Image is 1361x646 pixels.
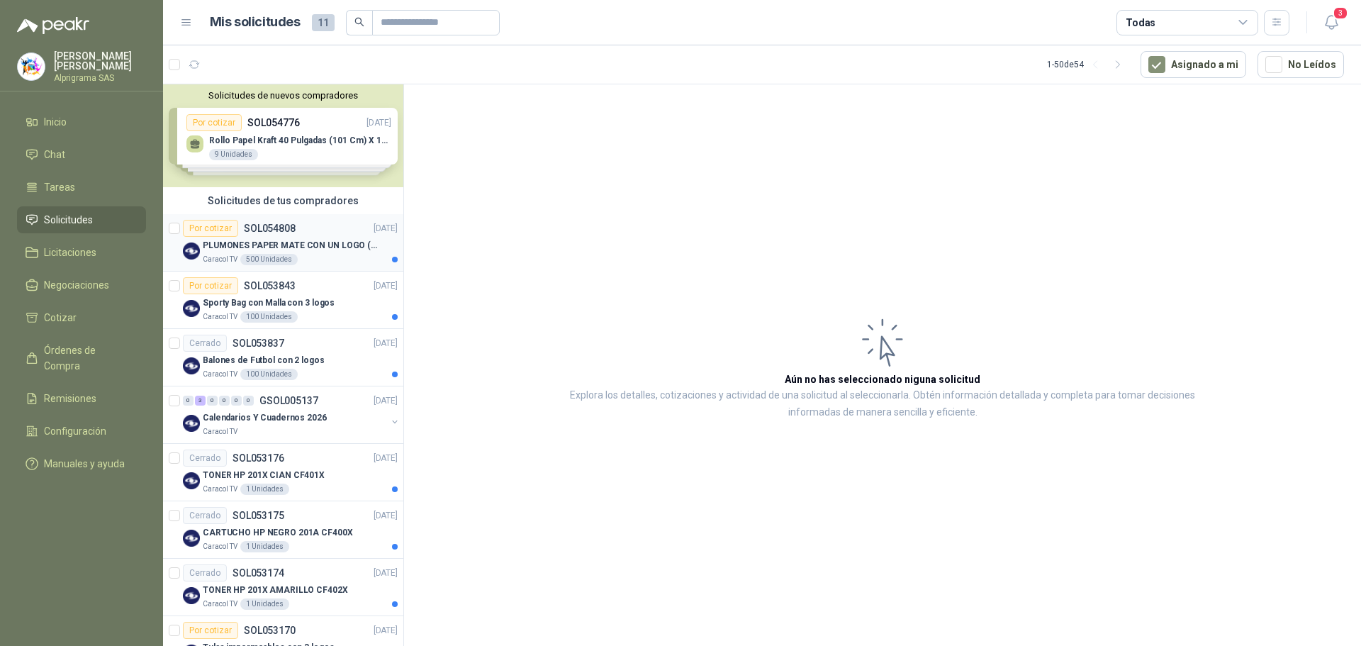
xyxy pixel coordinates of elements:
[203,239,379,252] p: PLUMONES PAPER MATE CON UN LOGO (SEGUN REF.ADJUNTA)
[240,484,289,495] div: 1 Unidades
[183,220,238,237] div: Por cotizar
[163,84,403,187] div: Solicitudes de nuevos compradoresPor cotizarSOL054776[DATE] Rollo Papel Kraft 40 Pulgadas (101 Cm...
[210,12,301,33] h1: Mis solicitudes
[183,243,200,260] img: Company Logo
[183,530,200,547] img: Company Logo
[17,239,146,266] a: Licitaciones
[1333,6,1348,20] span: 3
[17,141,146,168] a: Chat
[203,526,353,540] p: CARTUCHO HP NEGRO 201A CF400X
[374,452,398,465] p: [DATE]
[203,311,237,323] p: Caracol TV
[1126,15,1155,30] div: Todas
[44,456,125,472] span: Manuales y ayuda
[183,392,401,438] a: 0 3 0 0 0 0 GSOL005137[DATE] Company LogoCalendarios Y Cuadernos 2026Caracol TV
[183,396,194,406] div: 0
[44,343,133,374] span: Órdenes de Compra
[203,296,335,310] p: Sporty Bag con Malla con 3 logos
[163,187,403,214] div: Solicitudes de tus compradores
[207,396,218,406] div: 0
[163,329,403,386] a: CerradoSOL053837[DATE] Company LogoBalones de Futbol con 2 logosCaracol TV100 Unidades
[183,622,238,639] div: Por cotizar
[183,415,200,432] img: Company Logo
[183,277,238,294] div: Por cotizar
[240,541,289,552] div: 1 Unidades
[17,174,146,201] a: Tareas
[244,223,296,233] p: SOL054808
[203,354,325,367] p: Balones de Futbol con 2 logos
[183,300,200,317] img: Company Logo
[18,53,45,80] img: Company Logo
[44,245,96,260] span: Licitaciones
[354,17,364,27] span: search
[183,335,227,352] div: Cerrado
[203,541,237,552] p: Caracol TV
[203,469,325,482] p: TONER HP 201X CIAN CF401X
[183,564,227,581] div: Cerrado
[1318,10,1344,35] button: 3
[44,391,96,406] span: Remisiones
[44,114,67,130] span: Inicio
[1047,53,1129,76] div: 1 - 50 de 54
[17,304,146,331] a: Cotizar
[183,587,200,604] img: Company Logo
[44,423,106,439] span: Configuración
[219,396,230,406] div: 0
[44,212,93,228] span: Solicitudes
[259,396,318,406] p: GSOL005137
[163,501,403,559] a: CerradoSOL053175[DATE] Company LogoCARTUCHO HP NEGRO 201A CF400XCaracol TV1 Unidades
[1141,51,1246,78] button: Asignado a mi
[240,369,298,380] div: 100 Unidades
[195,396,206,406] div: 3
[44,179,75,195] span: Tareas
[203,254,237,265] p: Caracol TV
[203,411,327,425] p: Calendarios Y Cuadernos 2026
[54,74,146,82] p: Alprigrama SAS
[17,17,89,34] img: Logo peakr
[233,453,284,463] p: SOL053176
[374,222,398,235] p: [DATE]
[374,279,398,293] p: [DATE]
[183,357,200,374] img: Company Logo
[203,426,237,438] p: Caracol TV
[244,281,296,291] p: SOL053843
[231,396,242,406] div: 0
[312,14,335,31] span: 11
[17,272,146,299] a: Negociaciones
[233,568,284,578] p: SOL053174
[44,277,109,293] span: Negociaciones
[374,624,398,637] p: [DATE]
[240,254,298,265] div: 500 Unidades
[1258,51,1344,78] button: No Leídos
[546,387,1219,421] p: Explora los detalles, cotizaciones y actividad de una solicitud al seleccionarla. Obtén informaci...
[233,511,284,520] p: SOL053175
[203,484,237,495] p: Caracol TV
[240,311,298,323] div: 100 Unidades
[169,90,398,101] button: Solicitudes de nuevos compradores
[17,108,146,135] a: Inicio
[374,567,398,580] p: [DATE]
[163,559,403,616] a: CerradoSOL053174[DATE] Company LogoTONER HP 201X AMARILLO CF402XCaracol TV1 Unidades
[17,337,146,379] a: Órdenes de Compra
[163,272,403,329] a: Por cotizarSOL053843[DATE] Company LogoSporty Bag con Malla con 3 logosCaracol TV100 Unidades
[203,584,348,597] p: TONER HP 201X AMARILLO CF402X
[374,394,398,408] p: [DATE]
[183,472,200,489] img: Company Logo
[203,369,237,380] p: Caracol TV
[240,598,289,610] div: 1 Unidades
[244,625,296,635] p: SOL053170
[163,214,403,272] a: Por cotizarSOL054808[DATE] Company LogoPLUMONES PAPER MATE CON UN LOGO (SEGUN REF.ADJUNTA)Caracol...
[54,51,146,71] p: [PERSON_NAME] [PERSON_NAME]
[183,507,227,524] div: Cerrado
[243,396,254,406] div: 0
[163,444,403,501] a: CerradoSOL053176[DATE] Company LogoTONER HP 201X CIAN CF401XCaracol TV1 Unidades
[44,147,65,162] span: Chat
[17,206,146,233] a: Solicitudes
[183,450,227,467] div: Cerrado
[785,372,980,387] h3: Aún no has seleccionado niguna solicitud
[44,310,77,325] span: Cotizar
[17,450,146,477] a: Manuales y ayuda
[374,337,398,350] p: [DATE]
[17,418,146,445] a: Configuración
[17,385,146,412] a: Remisiones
